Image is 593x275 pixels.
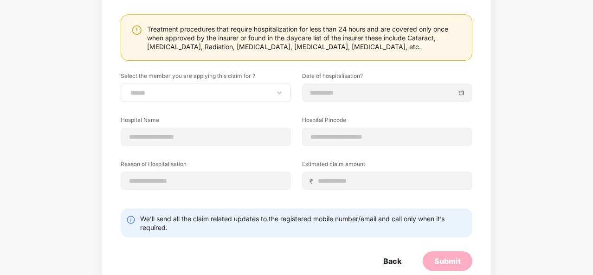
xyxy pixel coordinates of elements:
div: Submit [434,256,461,266]
div: Back [383,256,401,266]
label: Date of hospitalisation? [302,72,472,83]
span: ₹ [309,177,317,185]
label: Hospital Pincode [302,116,472,128]
label: Reason of Hospitalisation [121,160,291,172]
label: Select the member you are applying this claim for ? [121,72,291,83]
label: Estimated claim amount [302,160,472,172]
img: svg+xml;base64,PHN2ZyBpZD0iV2FybmluZ18tXzI0eDI0IiBkYXRhLW5hbWU9Ildhcm5pbmcgLSAyNHgyNCIgeG1sbnM9Im... [131,25,142,36]
img: svg+xml;base64,PHN2ZyBpZD0iSW5mby0yMHgyMCIgeG1sbnM9Imh0dHA6Ly93d3cudzMub3JnLzIwMDAvc3ZnIiB3aWR0aD... [126,215,135,224]
div: We’ll send all the claim related updates to the registered mobile number/email and call only when... [140,214,467,232]
div: Treatment procedures that require hospitalization for less than 24 hours and are covered only onc... [147,25,463,51]
label: Hospital Name [121,116,291,128]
